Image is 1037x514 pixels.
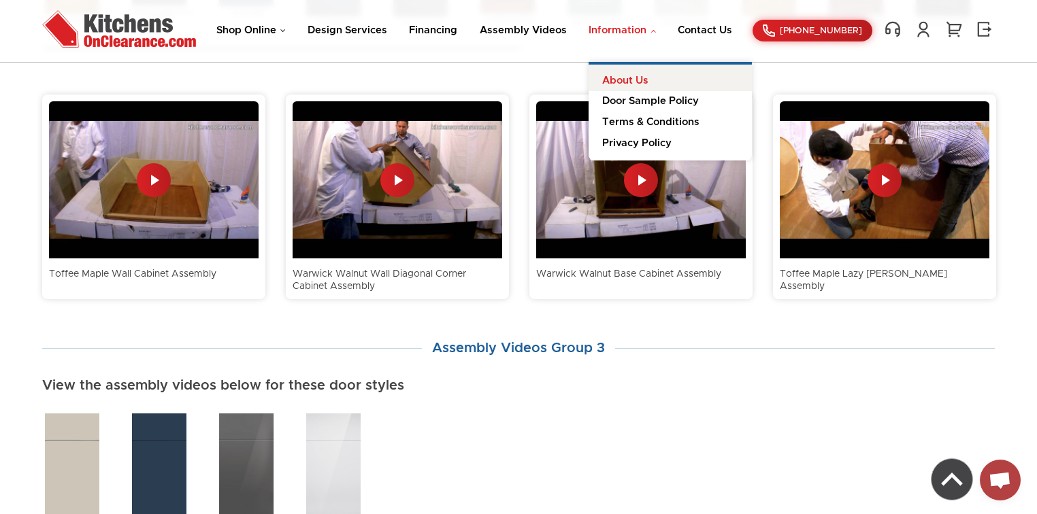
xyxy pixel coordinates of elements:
[589,25,656,35] a: Information
[980,460,1021,500] a: Open chat
[42,340,995,357] h4: Assembly Videos Group 3
[42,377,995,394] h3: View the assembly videos below for these door styles
[780,269,989,292] div: Toffee Maple Lazy [PERSON_NAME] Assembly
[286,95,509,299] a: Warwick Walnut Wall Diagonal Corner Cabinet Assembly
[536,101,746,258] img: sddefault.jpg
[529,95,753,299] a: Warwick Walnut Base Cabinet Assembly
[293,269,502,292] div: Warwick Walnut Wall Diagonal Corner Cabinet Assembly
[780,27,862,35] span: [PHONE_NUMBER]
[932,459,972,500] img: Back to top
[49,269,259,292] div: Toffee Maple Wall Cabinet Assembly
[773,95,996,299] a: Toffee Maple Lazy [PERSON_NAME] Assembly
[753,20,872,41] a: [PHONE_NUMBER]
[42,95,265,299] a: Toffee Maple Wall Cabinet Assembly
[589,65,752,92] a: About Us
[49,101,259,258] img: sddefault.jpg
[589,133,752,160] a: Privacy Policy
[589,112,752,133] a: Terms & Conditions
[409,25,457,35] a: Financing
[293,101,502,258] img: sddefault.jpg
[308,25,387,35] a: Design Services
[480,25,567,35] a: Assembly Videos
[536,269,746,292] div: Warwick Walnut Base Cabinet Assembly
[678,25,732,35] a: Contact Us
[216,25,286,35] a: Shop Online
[780,101,989,258] img: sddefault.jpg
[42,10,196,48] img: Kitchens On Clearance
[589,91,752,112] a: Door Sample Policy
